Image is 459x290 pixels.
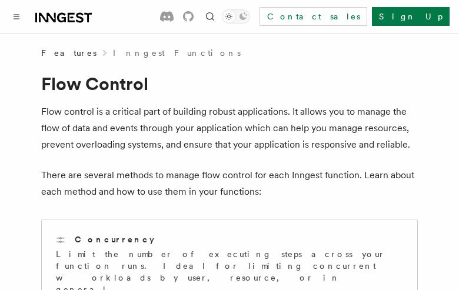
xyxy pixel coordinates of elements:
[41,167,418,200] p: There are several methods to manage flow control for each Inngest function. Learn about each meth...
[372,7,450,26] a: Sign Up
[41,104,418,153] p: Flow control is a critical part of building robust applications. It allows you to manage the flow...
[41,73,418,94] h1: Flow Control
[75,234,154,245] h2: Concurrency
[9,9,24,24] button: Toggle navigation
[41,47,97,59] span: Features
[222,9,250,24] button: Toggle dark mode
[260,7,367,26] a: Contact sales
[113,47,241,59] a: Inngest Functions
[203,9,217,24] button: Find something...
